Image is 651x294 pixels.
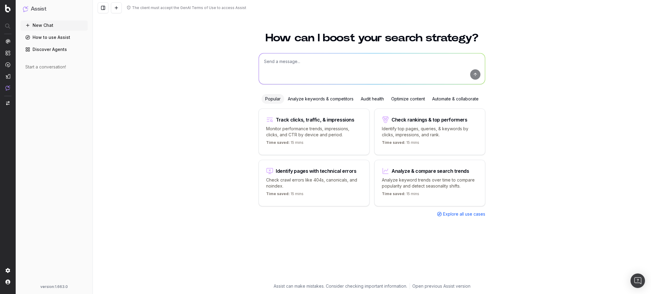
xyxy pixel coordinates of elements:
div: The client must accept the GenAI Terms of Use to access Assist [132,5,246,10]
img: Analytics [5,39,10,44]
img: My account [5,280,10,284]
div: Popular [262,94,284,104]
button: New Chat [20,21,88,30]
div: Check rankings & top performers [392,117,467,122]
img: Switch project [6,101,10,105]
a: Open previous Assist version [412,283,470,289]
span: Time saved: [266,191,290,196]
a: Discover Agents [20,45,88,54]
span: Time saved: [382,191,405,196]
img: Intelligence [5,50,10,55]
div: Optimize content [388,94,429,104]
a: Explore all use cases [437,211,485,217]
div: Track clicks, traffic, & impressions [276,117,354,122]
a: How to use Assist [20,33,88,42]
p: Monitor performance trends, impressions, clicks, and CTR by device and period. [266,126,362,138]
button: Assist [23,5,85,13]
span: Time saved: [382,140,405,145]
img: Studio [5,74,10,79]
img: Assist [5,85,10,90]
img: Botify logo [5,5,11,12]
p: Check crawl errors like 404s, canonicals, and noindex. [266,177,362,189]
div: Analyze & compare search trends [392,169,469,173]
p: 15 mins [382,191,419,199]
img: Activation [5,62,10,67]
img: Assist [23,6,28,12]
div: Identify pages with technical errors [276,169,357,173]
img: Setting [5,268,10,273]
p: Analyze keyword trends over time to compare popularity and detect seasonality shifts. [382,177,478,189]
div: Automate & collaborate [429,94,482,104]
span: Explore all use cases [443,211,485,217]
div: Start a conversation! [25,64,83,70]
p: Assist can make mistakes. Consider checking important information. [274,283,407,289]
h1: Assist [31,5,46,13]
p: 15 mins [266,140,303,147]
div: Open Intercom Messenger [631,273,645,288]
div: Audit health [357,94,388,104]
p: 15 mins [382,140,419,147]
div: Analyze keywords & competitors [284,94,357,104]
span: Time saved: [266,140,290,145]
p: 15 mins [266,191,303,199]
div: version: 1.663.0 [23,284,85,289]
h1: How can I boost your search strategy? [259,33,485,43]
p: Identify top pages, queries, & keywords by clicks, impressions, and rank. [382,126,478,138]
